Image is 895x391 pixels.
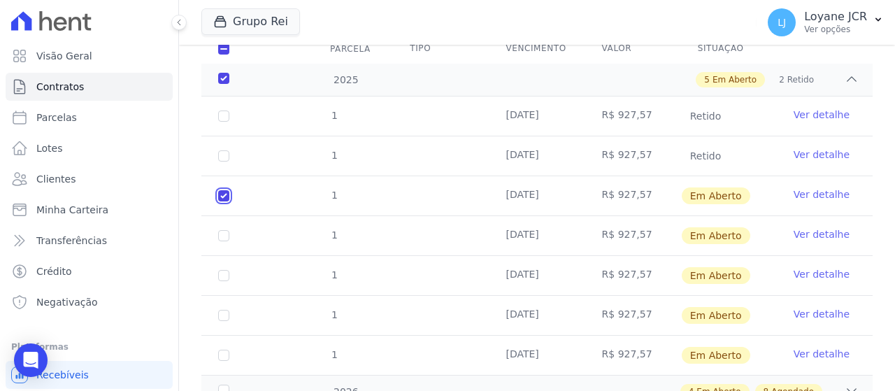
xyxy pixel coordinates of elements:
span: Visão Geral [36,49,92,63]
td: [DATE] [489,97,585,136]
td: R$ 927,57 [585,256,681,295]
p: Loyane JCR [804,10,867,24]
td: [DATE] [489,336,585,375]
a: Recebíveis [6,361,173,389]
span: Minha Carteira [36,203,108,217]
button: Grupo Rei [201,8,300,35]
span: Em Aberto [682,227,750,244]
span: 1 [330,269,338,280]
td: R$ 927,57 [585,136,681,176]
input: default [218,270,229,281]
span: Em Aberto [682,187,750,204]
span: 1 [330,229,338,241]
span: Retido [682,108,730,125]
a: Ver detalhe [794,187,850,201]
span: LJ [778,17,786,27]
span: Em Aberto [682,347,750,364]
a: Ver detalhe [794,108,850,122]
button: LJ Loyane JCR Ver opções [757,3,895,42]
span: Em Aberto [682,267,750,284]
td: R$ 927,57 [585,336,681,375]
span: 1 [330,110,338,121]
span: 1 [330,150,338,161]
td: [DATE] [489,176,585,215]
a: Contratos [6,73,173,101]
td: R$ 927,57 [585,97,681,136]
span: 5 [704,73,710,86]
span: Parcelas [36,111,77,125]
td: R$ 927,57 [585,176,681,215]
span: 2 [779,73,785,86]
th: Valor [585,34,681,64]
a: Crédito [6,257,173,285]
div: Open Intercom Messenger [14,343,48,377]
span: Retido [682,148,730,164]
td: [DATE] [489,256,585,295]
a: Negativação [6,288,173,316]
a: Parcelas [6,104,173,131]
td: [DATE] [489,216,585,255]
td: R$ 927,57 [585,216,681,255]
span: Em Aberto [682,307,750,324]
span: Lotes [36,141,63,155]
span: Crédito [36,264,72,278]
input: default [218,350,229,361]
input: Só é possível selecionar pagamentos em aberto [218,111,229,122]
span: Recebíveis [36,368,89,382]
span: Transferências [36,234,107,248]
a: Clientes [6,165,173,193]
a: Ver detalhe [794,148,850,162]
a: Visão Geral [6,42,173,70]
td: [DATE] [489,136,585,176]
a: Minha Carteira [6,196,173,224]
span: Clientes [36,172,76,186]
input: Só é possível selecionar pagamentos em aberto [218,150,229,162]
input: default [218,190,229,201]
th: Tipo [393,34,489,64]
div: Parcela [313,35,387,63]
span: 1 [330,349,338,360]
td: [DATE] [489,296,585,335]
span: Em Aberto [713,73,757,86]
p: Ver opções [804,24,867,35]
td: R$ 927,57 [585,296,681,335]
a: Ver detalhe [794,347,850,361]
a: Ver detalhe [794,227,850,241]
span: Retido [787,73,814,86]
th: Vencimento [489,34,585,64]
a: Lotes [6,134,173,162]
span: 1 [330,309,338,320]
a: Ver detalhe [794,307,850,321]
input: default [218,310,229,321]
th: Situação [681,34,777,64]
span: Negativação [36,295,98,309]
div: Plataformas [11,339,167,355]
span: Contratos [36,80,84,94]
a: Ver detalhe [794,267,850,281]
a: Transferências [6,227,173,255]
span: 1 [330,190,338,201]
input: default [218,230,229,241]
